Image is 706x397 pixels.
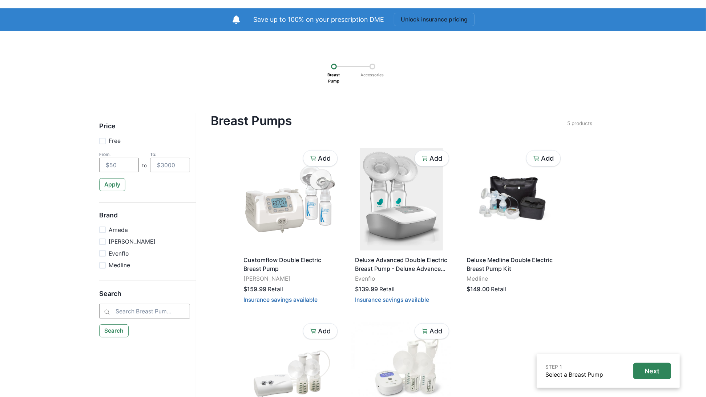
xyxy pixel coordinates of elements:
[109,261,130,270] p: Medline
[415,323,449,340] button: Add
[541,155,554,163] p: Add
[318,327,331,335] p: Add
[109,137,121,145] p: Free
[379,285,395,294] p: Retail
[142,162,147,172] p: to
[545,363,603,370] p: STEP 1
[467,256,560,273] p: Deluxe Medline Double Electric Breast Pump Kit
[355,274,448,283] p: Evenflo
[352,148,451,250] img: fzin0t1few8pe41icjkqlnikcovo
[150,152,190,157] div: To:
[491,285,506,294] p: Retail
[633,363,671,379] button: Next
[109,237,156,246] p: [PERSON_NAME]
[253,15,384,25] p: Save up to 100% on your prescription DME
[109,226,128,234] p: Ameda
[243,256,336,273] p: Customflow Double Electric Breast Pump
[268,285,283,294] p: Retail
[352,148,451,309] a: Deluxe Advanced Double Electric Breast Pump - Deluxe Advanced Double Electric Breast PumpEvenflo$...
[99,178,126,191] button: Apply
[545,371,603,378] a: Select a Breast Pump
[99,304,190,318] input: Search Breast Pumps
[303,323,338,340] button: Add
[325,69,343,87] p: Breast Pump
[99,211,190,226] h5: Brand
[243,296,318,303] button: Insurance savings available
[243,285,266,293] p: $159.99
[358,69,387,81] p: Accessories
[355,296,429,303] button: Insurance savings available
[467,274,560,283] p: Medline
[318,155,331,163] p: Add
[467,285,489,293] p: $149.00
[240,148,340,250] img: n5cxtj4n8fh8lu867ojklczjhbt3
[415,150,449,167] button: Add
[99,158,139,172] input: $50
[526,150,561,167] button: Add
[463,148,563,250] img: 9os50jfgps5oa9wy78ytir68n9fc
[150,158,190,172] input: $3000
[394,13,475,26] button: Unlock insurance pricing
[109,249,129,258] p: Evenflo
[240,148,340,309] a: Customflow Double Electric Breast Pump[PERSON_NAME]$159.99RetailInsurance savings available
[211,113,567,128] h4: Breast Pumps
[99,152,139,157] div: From:
[645,367,660,375] p: Next
[429,155,442,163] p: Add
[463,148,563,300] a: Deluxe Medline Double Electric Breast Pump KitMedline$149.00Retail
[243,274,336,283] p: [PERSON_NAME]
[355,256,448,273] p: Deluxe Advanced Double Electric Breast Pump - Deluxe Advanced Double Electric Breast Pump
[567,120,592,127] p: 5 products
[429,327,442,335] p: Add
[99,122,190,137] h5: Price
[99,324,129,337] button: Search
[99,290,190,304] h5: Search
[355,285,378,293] p: $139.99
[303,150,338,167] button: Add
